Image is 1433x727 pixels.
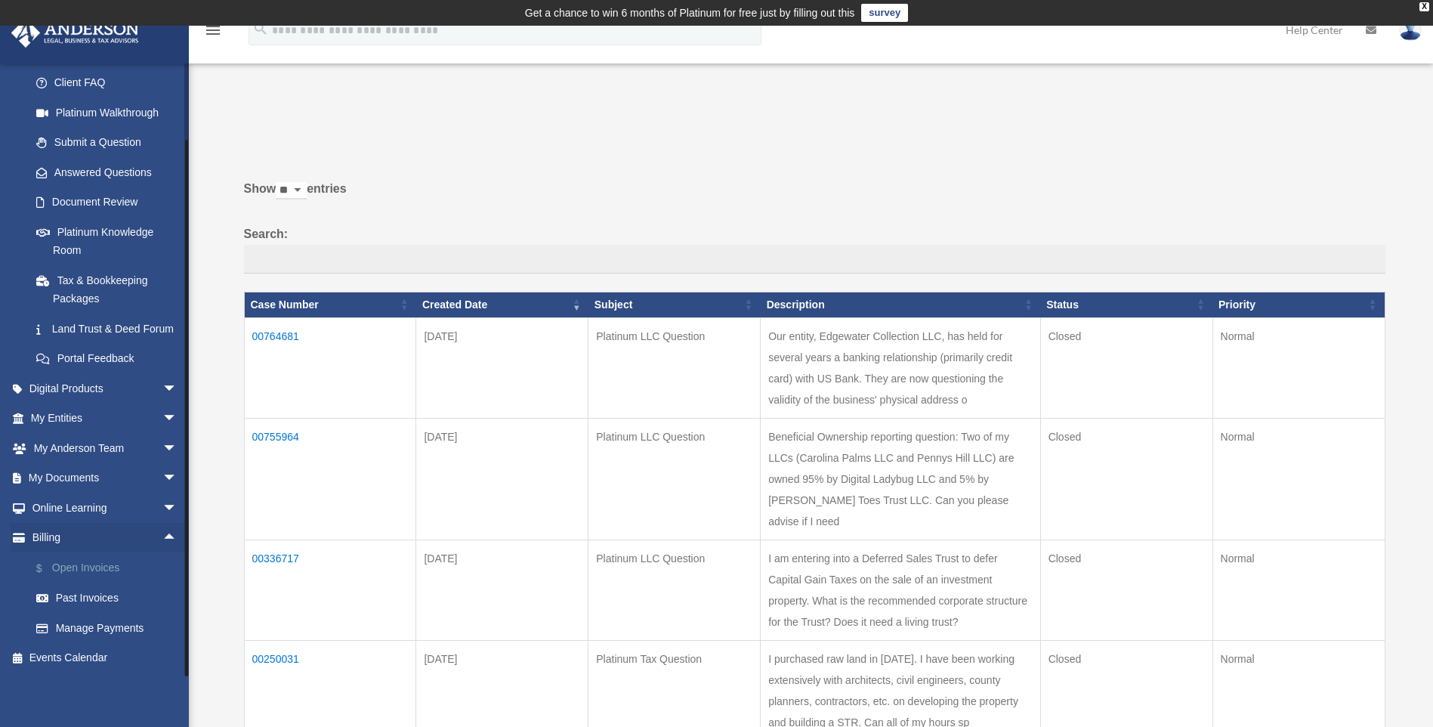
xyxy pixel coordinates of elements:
a: Client FAQ [21,68,193,98]
td: Closed [1040,317,1212,418]
td: [DATE] [416,418,588,540]
a: My Anderson Teamarrow_drop_down [11,433,200,463]
td: Normal [1212,540,1385,640]
span: arrow_drop_down [162,404,193,435]
td: Beneficial Ownership reporting question: Two of my LLCs (Carolina Palms LLC and Pennys Hill LLC) ... [761,418,1040,540]
a: survey [861,4,908,22]
a: $Open Invoices [21,552,200,583]
a: Online Learningarrow_drop_down [11,493,200,523]
i: menu [204,21,222,39]
th: Status: activate to sort column ascending [1040,292,1212,317]
td: Our entity, Edgewater Collection LLC, has held for several years a banking relationship (primaril... [761,317,1040,418]
a: menu [204,26,222,39]
span: arrow_drop_up [162,523,193,554]
a: Land Trust & Deed Forum [21,314,193,344]
th: Case Number: activate to sort column ascending [244,292,416,317]
img: Anderson Advisors Platinum Portal [7,18,144,48]
a: Submit a Question [21,128,193,158]
a: My Entitiesarrow_drop_down [11,404,200,434]
a: Tax & Bookkeeping Packages [21,265,193,314]
td: I am entering into a Deferred Sales Trust to defer Capital Gain Taxes on the sale of an investmen... [761,540,1040,640]
a: Platinum Walkthrough [21,97,193,128]
td: [DATE] [416,317,588,418]
span: $ [45,559,52,578]
span: arrow_drop_down [162,493,193,524]
th: Subject: activate to sort column ascending [588,292,761,317]
th: Created Date: activate to sort column ascending [416,292,588,317]
div: close [1419,2,1429,11]
label: Show entries [244,178,1385,215]
th: Description: activate to sort column ascending [761,292,1040,317]
td: Platinum LLC Question [588,540,761,640]
span: arrow_drop_down [162,463,193,494]
a: Answered Questions [21,157,185,187]
a: Digital Productsarrow_drop_down [11,373,200,404]
td: 00755964 [244,418,416,540]
a: Events Calendar [11,643,200,673]
label: Search: [244,224,1385,274]
td: 00336717 [244,540,416,640]
td: Closed [1040,418,1212,540]
div: Get a chance to win 6 months of Platinum for free just by filling out this [525,4,855,22]
td: Closed [1040,540,1212,640]
th: Priority: activate to sort column ascending [1212,292,1385,317]
td: Platinum LLC Question [588,418,761,540]
a: Platinum Knowledge Room [21,217,193,265]
a: Past Invoices [21,583,200,614]
a: Billingarrow_drop_up [11,523,200,553]
i: search [252,20,269,37]
span: arrow_drop_down [162,433,193,464]
td: Normal [1212,418,1385,540]
span: arrow_drop_down [162,373,193,404]
a: Portal Feedback [21,344,193,374]
td: Platinum LLC Question [588,317,761,418]
td: [DATE] [416,540,588,640]
a: My Documentsarrow_drop_down [11,463,200,493]
input: Search: [244,245,1385,274]
select: Showentries [276,182,307,200]
img: User Pic [1399,19,1422,41]
a: Manage Payments [21,613,200,643]
td: 00764681 [244,317,416,418]
a: Document Review [21,187,193,218]
td: Normal [1212,317,1385,418]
